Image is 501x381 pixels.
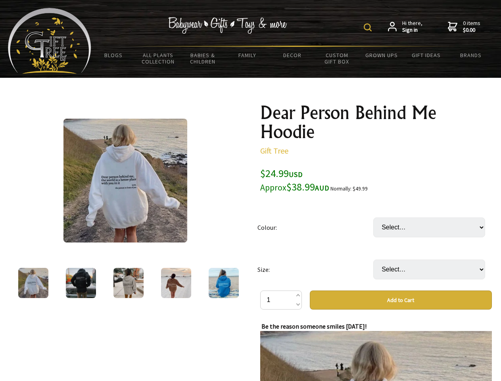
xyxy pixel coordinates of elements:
td: Size: [257,248,373,291]
small: Approx [260,182,286,193]
a: Gift Tree [260,146,288,156]
span: USD [289,170,303,179]
img: product search [364,23,372,31]
a: Brands [449,47,493,63]
img: Dear Person Behind Me Hoodie [161,268,191,298]
h1: Dear Person Behind Me Hoodie [260,103,492,141]
a: Decor [270,47,315,63]
img: Dear Person Behind Me Hoodie [113,268,144,298]
span: Hi there, [402,20,422,34]
a: Grown Ups [359,47,404,63]
td: Colour: [257,206,373,248]
a: Gift Ideas [404,47,449,63]
strong: Sign in [402,27,422,34]
a: Babies & Children [180,47,225,70]
img: Dear Person Behind Me Hoodie [209,268,239,298]
a: All Plants Collection [136,47,181,70]
span: AUD [315,183,329,192]
span: $24.99 $38.99 [260,167,329,193]
button: Add to Cart [310,291,492,310]
img: Babyware - Gifts - Toys and more... [8,8,91,74]
a: Hi there,Sign in [388,20,422,34]
small: Normally: $49.99 [330,185,368,192]
a: Custom Gift Box [315,47,359,70]
img: Dear Person Behind Me Hoodie [63,119,187,242]
img: Dear Person Behind Me Hoodie [18,268,48,298]
img: Babywear - Gifts - Toys & more [168,17,287,34]
a: BLOGS [91,47,136,63]
a: Family [225,47,270,63]
span: 0 items [463,19,480,34]
img: Dear Person Behind Me Hoodie [66,268,96,298]
a: 0 items$0.00 [448,20,480,34]
strong: $0.00 [463,27,480,34]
